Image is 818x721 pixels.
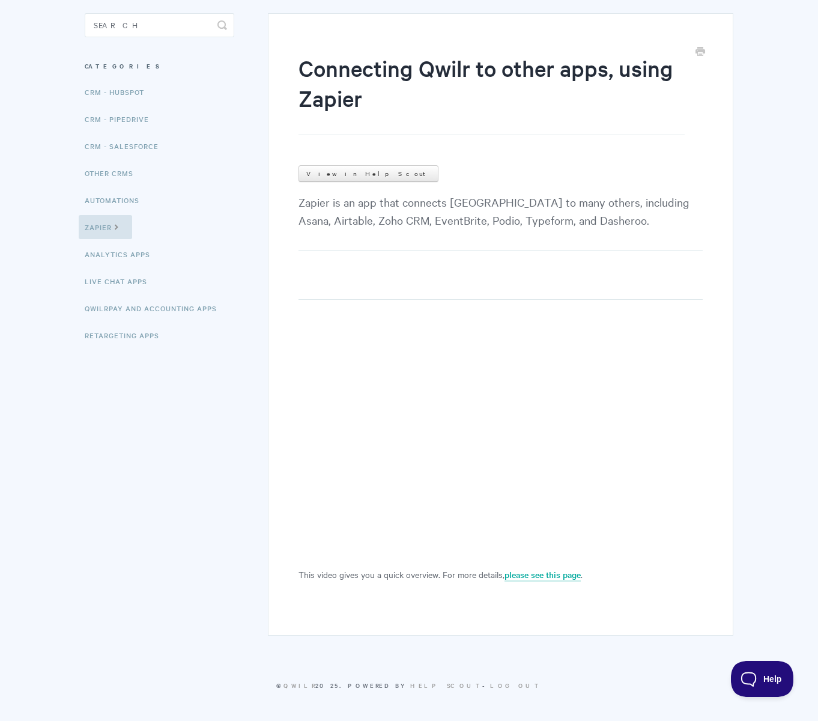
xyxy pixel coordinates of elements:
a: Other CRMs [85,161,142,185]
h3: Categories [85,55,234,77]
h1: Connecting Qwilr to other apps, using Zapier [298,53,685,135]
p: Zapier is an app that connects [GEOGRAPHIC_DATA] to many others, including Asana, Airtable, Zoho ... [298,193,703,251]
a: please see this page [504,568,581,582]
a: Analytics Apps [85,242,159,266]
input: Search [85,13,234,37]
a: CRM - Pipedrive [85,107,158,131]
a: Automations [85,188,148,212]
a: Print this Article [695,46,705,59]
a: QwilrPay and Accounting Apps [85,296,226,320]
iframe: zapier-video [298,330,703,558]
a: Live Chat Apps [85,269,156,293]
p: © 2025. - [85,680,733,691]
iframe: Toggle Customer Support [731,661,794,697]
a: CRM - HubSpot [85,80,153,104]
a: Qwilr [283,681,315,690]
a: Retargeting Apps [85,323,168,347]
a: View in Help Scout [298,165,438,182]
a: CRM - Salesforce [85,134,168,158]
a: Zapier [79,215,132,239]
a: Help Scout [410,681,482,690]
p: This video gives you a quick overview. For more details, . [298,567,703,582]
span: Powered by [348,681,482,690]
a: Log Out [490,681,542,690]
